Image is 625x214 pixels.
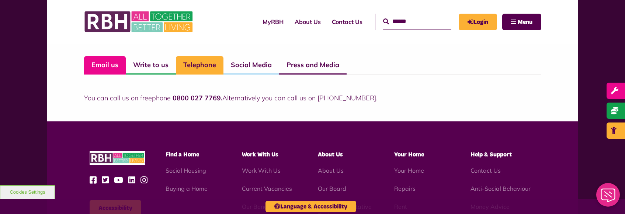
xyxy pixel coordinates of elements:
a: Contact Us [326,12,368,32]
a: Current Vacancies [242,185,292,192]
iframe: Netcall Web Assistant for live chat [592,181,625,214]
a: Work With Us [242,167,281,174]
a: MyRBH [459,14,497,30]
span: About Us [318,152,343,158]
a: About Us [289,12,326,32]
a: Social Housing - open in a new tab [166,167,206,174]
p: You can call us on freephone Alternatively you can call us on [PHONE_NUMBER]. [84,93,541,103]
span: Help & Support [471,152,512,158]
img: RBH [84,7,195,36]
a: Repairs [394,185,416,192]
span: Menu [518,19,532,25]
a: Social Media [223,56,279,75]
span: Find a Home [166,152,199,158]
a: Write to us [126,56,176,75]
a: Press and Media [279,56,347,75]
a: Our Board [318,185,346,192]
button: Navigation [502,14,541,30]
img: RBH [90,151,145,165]
button: Language & Accessibility [265,201,356,212]
span: Your Home [394,152,424,158]
a: About Us [318,167,344,174]
a: Contact Us [471,167,501,174]
span: Work With Us [242,152,278,158]
a: Buying a Home [166,185,208,192]
strong: 0800 027 7769. [173,94,222,102]
a: MyRBH [257,12,289,32]
a: Your Home [394,167,424,174]
a: Telephone [176,56,223,75]
input: Search [383,14,451,30]
a: Anti-Social Behaviour [471,185,531,192]
a: Email us [84,56,126,75]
